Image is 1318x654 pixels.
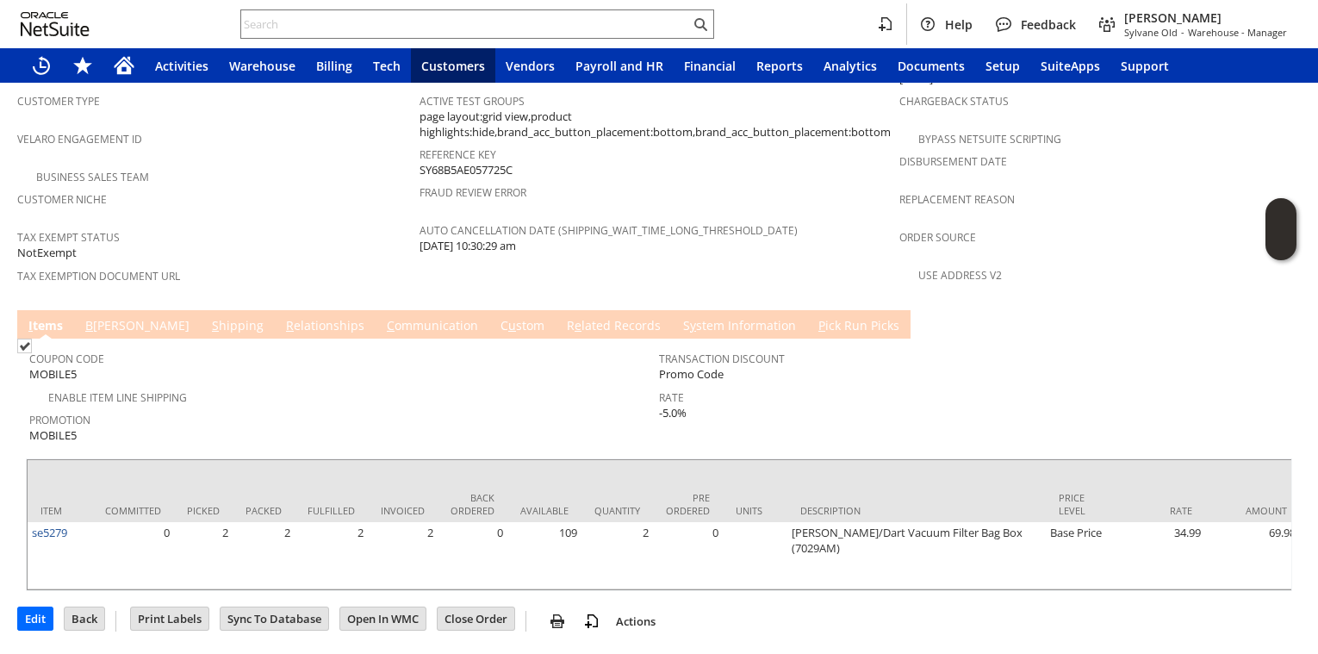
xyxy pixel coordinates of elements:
[824,58,877,74] span: Analytics
[17,230,120,245] a: Tax Exempt Status
[17,132,142,146] a: Velaro Engagement ID
[1041,58,1100,74] span: SuiteApps
[520,504,569,517] div: Available
[212,317,219,333] span: S
[187,504,220,517] div: Picked
[420,94,525,109] a: Active Test Groups
[1265,198,1296,260] iframe: Click here to launch Oracle Guided Learning Help Panel
[103,48,145,83] a: Home
[48,390,187,405] a: Enable Item Line Shipping
[594,504,640,517] div: Quantity
[17,339,32,353] img: Checked
[308,504,355,517] div: Fulfilled
[736,504,774,517] div: Units
[653,522,723,589] td: 0
[899,154,1007,169] a: Disbursement Date
[18,607,53,630] input: Edit
[575,58,663,74] span: Payroll and HR
[581,522,653,589] td: 2
[17,192,107,207] a: Customer Niche
[609,614,662,629] a: Actions
[29,352,104,366] a: Coupon Code
[496,317,549,336] a: Custom
[92,522,174,589] td: 0
[800,504,1033,517] div: Description
[1218,504,1287,517] div: Amount
[495,48,565,83] a: Vendors
[295,522,368,589] td: 2
[21,48,62,83] a: Recent Records
[690,317,696,333] span: y
[1124,26,1178,39] span: Sylvane Old
[145,48,219,83] a: Activities
[679,317,800,336] a: System Information
[1021,16,1076,33] span: Feedback
[508,317,516,333] span: u
[174,522,233,589] td: 2
[36,170,149,184] a: Business Sales Team
[340,607,426,630] input: Open In WMC
[368,522,438,589] td: 2
[246,504,282,517] div: Packed
[1265,230,1296,261] span: Oracle Guided Learning Widget. To move around, please hold and drag
[1181,26,1184,39] span: -
[29,413,90,427] a: Promotion
[945,16,973,33] span: Help
[29,366,77,383] span: MOBILE5
[899,94,1009,109] a: Chargeback Status
[813,48,887,83] a: Analytics
[17,94,100,109] a: Customer Type
[219,48,306,83] a: Warehouse
[818,317,825,333] span: P
[282,317,369,336] a: Relationships
[918,132,1061,146] a: Bypass NetSuite Scripting
[21,12,90,36] svg: logo
[24,317,67,336] a: Items
[1046,522,1110,589] td: Base Price
[233,522,295,589] td: 2
[306,48,363,83] a: Billing
[40,504,79,517] div: Item
[887,48,975,83] a: Documents
[659,405,687,421] span: -5.0%
[382,317,482,336] a: Communication
[208,317,268,336] a: Shipping
[1110,522,1205,589] td: 34.99
[659,366,724,383] span: Promo Code
[31,55,52,76] svg: Recent Records
[1123,504,1192,517] div: Rate
[1030,48,1110,83] a: SuiteApps
[899,230,976,245] a: Order Source
[507,522,581,589] td: 109
[32,525,67,540] a: se5279
[674,48,746,83] a: Financial
[420,109,891,140] span: page layout:grid view,product highlights:hide,brand_acc_button_placement:bottom,brand_acc_button_...
[29,427,77,444] span: MOBILE5
[1205,522,1300,589] td: 69.98
[363,48,411,83] a: Tech
[387,317,395,333] span: C
[918,268,1002,283] a: Use Address V2
[575,317,581,333] span: e
[1270,314,1290,334] a: Unrolled view on
[899,192,1015,207] a: Replacement reason
[565,48,674,83] a: Payroll and HR
[420,185,526,200] a: Fraud Review Error
[114,55,134,76] svg: Home
[438,607,514,630] input: Close Order
[62,48,103,83] div: Shortcuts
[17,245,77,261] span: NotExempt
[421,58,485,74] span: Customers
[241,14,690,34] input: Search
[975,48,1030,83] a: Setup
[1059,491,1097,517] div: Price Level
[420,223,798,238] a: Auto Cancellation Date (shipping_wait_time_long_threshold_date)
[381,504,425,517] div: Invoiced
[746,48,813,83] a: Reports
[131,607,208,630] input: Print Labels
[85,317,93,333] span: B
[229,58,295,74] span: Warehouse
[286,317,294,333] span: R
[221,607,328,630] input: Sync To Database
[438,522,507,589] td: 0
